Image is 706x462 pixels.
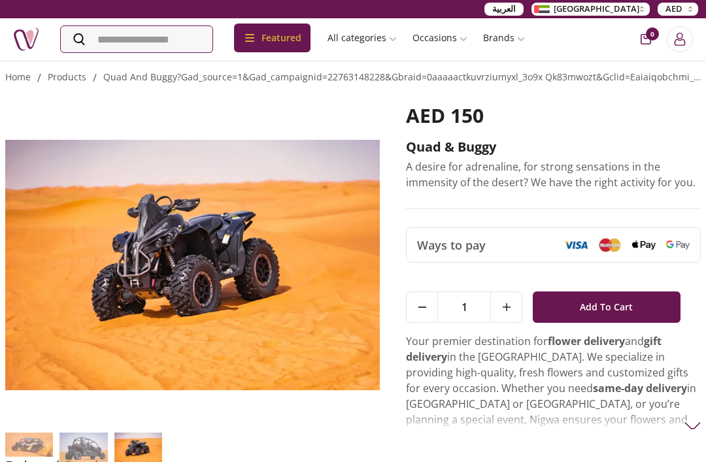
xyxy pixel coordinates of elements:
[641,34,651,44] button: cart-button
[666,240,690,250] img: Google Pay
[37,70,41,86] li: /
[475,26,533,50] a: Brands
[667,26,693,52] button: Login
[406,138,701,156] h2: Quad & Buggy
[5,433,53,457] img: Quad & Buggy
[684,418,701,434] img: arrow
[438,292,490,322] span: 1
[554,3,639,16] span: [GEOGRAPHIC_DATA]
[48,71,86,83] a: products
[534,5,550,13] img: Arabic_dztd3n.png
[598,238,622,252] img: Mastercard
[417,236,486,254] span: Ways to pay
[234,24,311,52] div: Featured
[5,71,31,83] a: Home
[564,240,588,250] img: Visa
[646,27,659,41] span: 0
[658,3,698,16] button: AED
[531,3,650,16] button: [GEOGRAPHIC_DATA]
[593,381,687,395] strong: same-day delivery
[13,26,39,52] img: Nigwa-uae-gifts
[665,3,682,16] span: AED
[632,240,656,250] img: Apple Pay
[548,334,625,348] strong: flower delivery
[93,70,97,86] li: /
[5,104,380,426] img: Quad & Buggy
[61,26,212,52] input: Search
[406,102,484,129] span: AED 150
[533,291,680,323] button: Add To Cart
[406,159,701,190] p: A desire for adrenaline, for strong sensations in the immensity of the desert? We have the right ...
[580,295,633,319] span: Add To Cart
[320,26,405,50] a: All categories
[492,3,516,16] span: العربية
[405,26,475,50] a: Occasions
